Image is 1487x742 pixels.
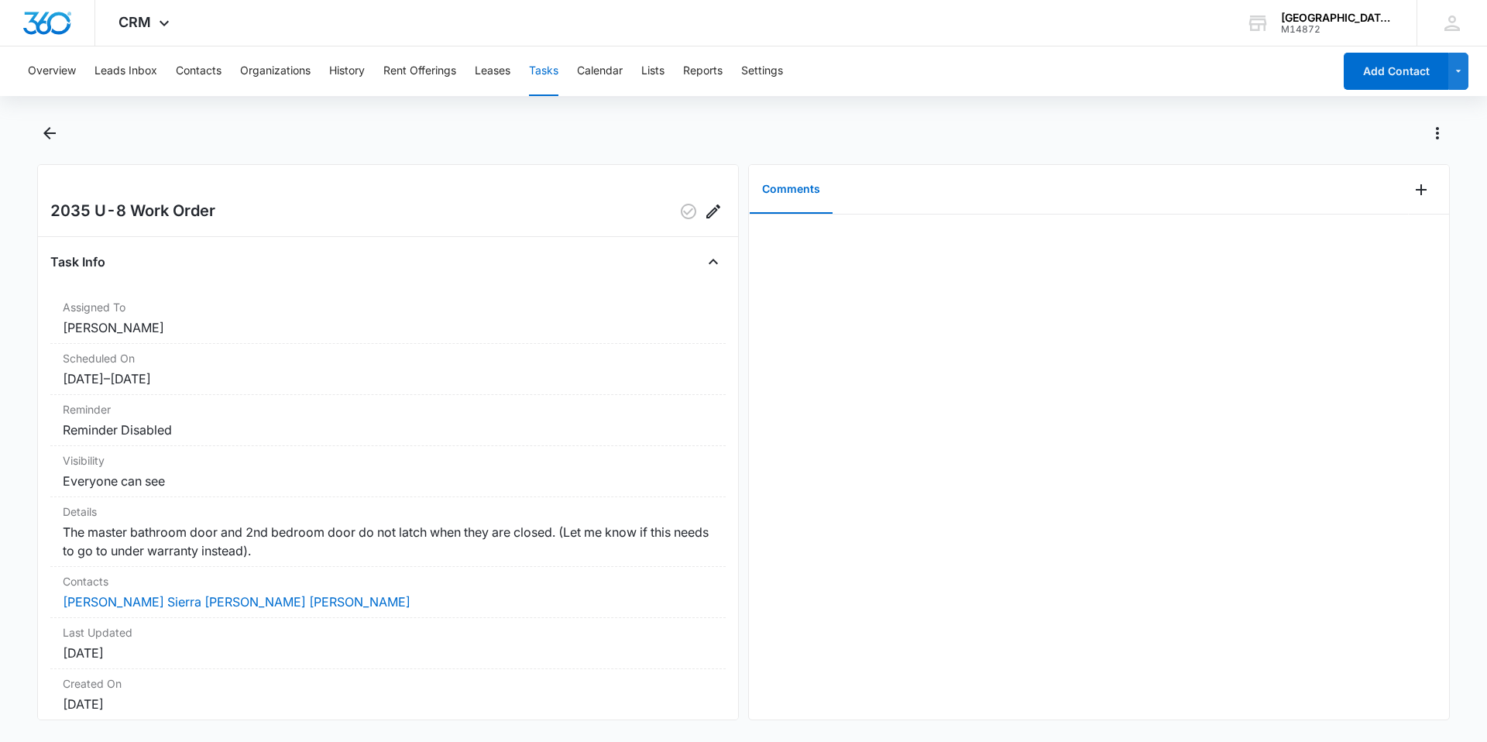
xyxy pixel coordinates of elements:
[577,46,623,96] button: Calendar
[741,46,783,96] button: Settings
[63,594,410,610] a: [PERSON_NAME] Sierra [PERSON_NAME] [PERSON_NAME]
[1409,177,1434,202] button: Add Comment
[50,567,726,618] div: Contacts[PERSON_NAME] Sierra [PERSON_NAME] [PERSON_NAME]
[383,46,456,96] button: Rent Offerings
[1344,53,1448,90] button: Add Contact
[1281,24,1394,35] div: account id
[63,421,713,439] dd: Reminder Disabled
[63,401,713,417] dt: Reminder
[1281,12,1394,24] div: account name
[63,369,713,388] dd: [DATE] – [DATE]
[28,46,76,96] button: Overview
[50,252,105,271] h4: Task Info
[240,46,311,96] button: Organizations
[63,624,713,641] dt: Last Updated
[50,618,726,669] div: Last Updated[DATE]
[50,446,726,497] div: VisibilityEveryone can see
[529,46,558,96] button: Tasks
[63,523,713,560] dd: The master bathroom door and 2nd bedroom door do not latch when they are closed. (Let me know if ...
[63,675,713,692] dt: Created On
[176,46,222,96] button: Contacts
[50,497,726,567] div: DetailsThe master bathroom door and 2nd bedroom door do not latch when they are closed. (Let me k...
[63,644,713,662] dd: [DATE]
[63,299,713,315] dt: Assigned To
[63,573,713,589] dt: Contacts
[50,669,726,720] div: Created On[DATE]
[94,46,157,96] button: Leads Inbox
[641,46,665,96] button: Lists
[63,318,713,337] dd: [PERSON_NAME]
[63,695,713,713] dd: [DATE]
[475,46,510,96] button: Leases
[750,166,833,214] button: Comments
[118,14,151,30] span: CRM
[63,503,713,520] dt: Details
[701,249,726,274] button: Close
[63,472,713,490] dd: Everyone can see
[329,46,365,96] button: History
[50,395,726,446] div: ReminderReminder Disabled
[50,344,726,395] div: Scheduled On[DATE]–[DATE]
[63,350,713,366] dt: Scheduled On
[683,46,723,96] button: Reports
[63,452,713,469] dt: Visibility
[50,293,726,344] div: Assigned To[PERSON_NAME]
[1425,121,1450,146] button: Actions
[50,199,215,224] h2: 2035 U-8 Work Order
[701,199,726,224] button: Edit
[37,121,61,146] button: Back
